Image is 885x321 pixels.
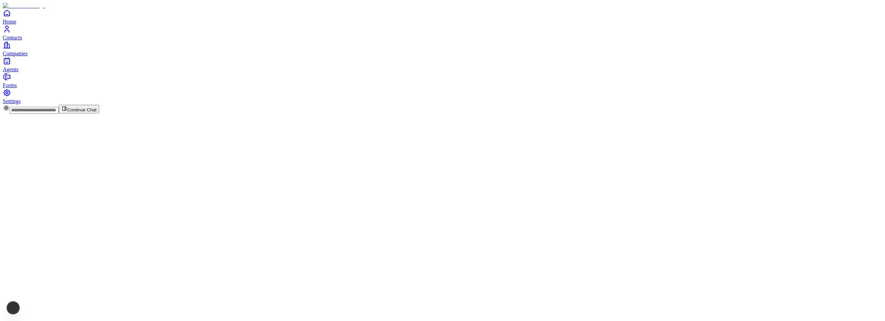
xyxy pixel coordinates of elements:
span: Agents [3,66,18,72]
a: Companies [3,41,882,56]
a: Settings [3,89,882,104]
span: Companies [3,51,28,56]
span: Forms [3,82,17,88]
img: Item Brain Logo [3,3,45,9]
a: Forms [3,73,882,88]
a: Agents [3,57,882,72]
span: Home [3,19,16,25]
a: Home [3,9,882,25]
div: Continue Chat [3,104,882,114]
span: Continue Chat [67,107,96,112]
span: Contacts [3,35,22,40]
span: Settings [3,98,21,104]
button: Continue Chat [59,105,99,113]
a: Contacts [3,25,882,40]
